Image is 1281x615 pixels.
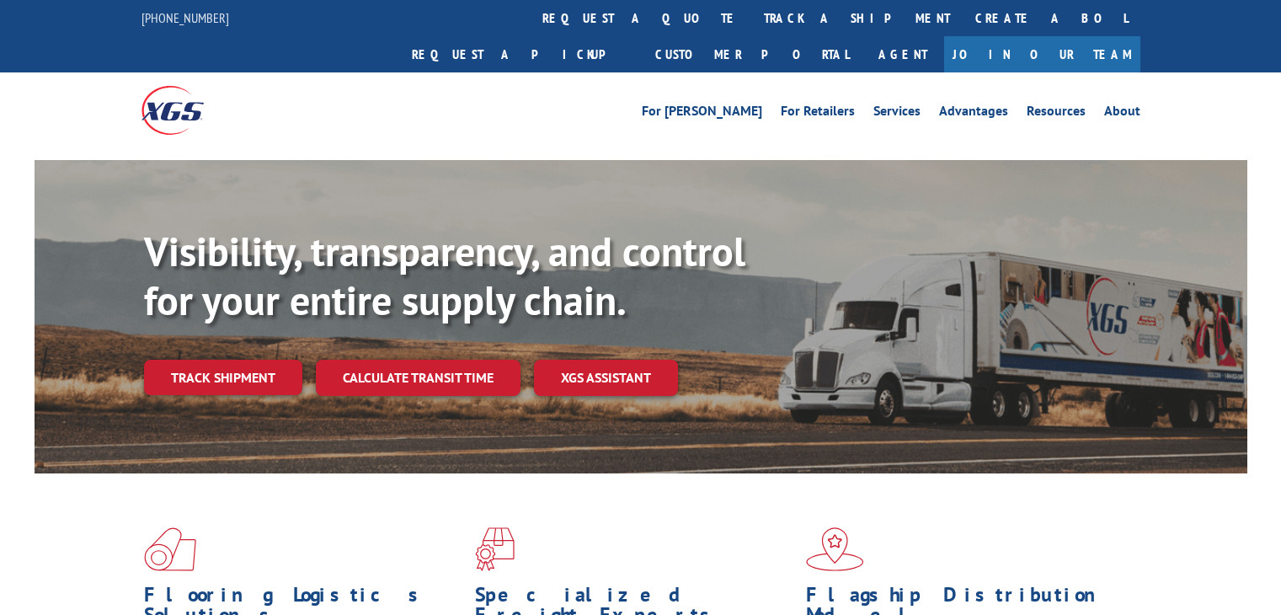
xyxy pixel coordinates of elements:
img: xgs-icon-flagship-distribution-model-red [806,527,864,571]
b: Visibility, transparency, and control for your entire supply chain. [144,225,745,326]
a: [PHONE_NUMBER] [141,9,229,26]
a: Calculate transit time [316,360,520,396]
a: XGS ASSISTANT [534,360,678,396]
a: Customer Portal [643,36,862,72]
a: Request a pickup [399,36,643,72]
a: About [1104,104,1140,123]
a: Resources [1027,104,1086,123]
a: Advantages [939,104,1008,123]
img: xgs-icon-focused-on-flooring-red [475,527,515,571]
a: Join Our Team [944,36,1140,72]
img: xgs-icon-total-supply-chain-intelligence-red [144,527,196,571]
a: For Retailers [781,104,855,123]
a: Agent [862,36,944,72]
a: Track shipment [144,360,302,395]
a: Services [873,104,921,123]
a: For [PERSON_NAME] [642,104,762,123]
